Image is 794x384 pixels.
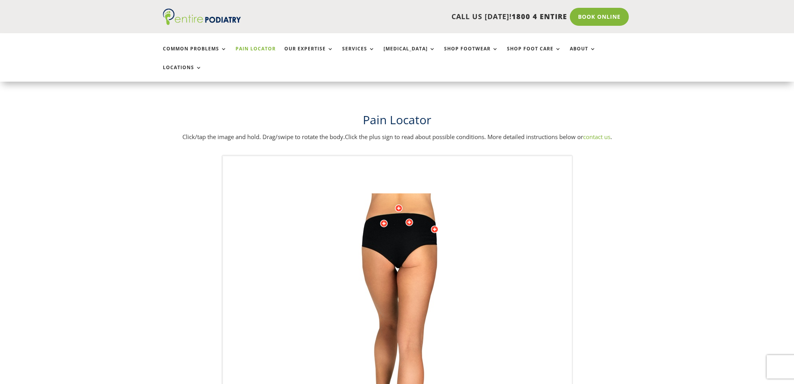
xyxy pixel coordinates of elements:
a: contact us [583,133,610,141]
h1: Pain Locator [163,112,632,132]
img: logo (1) [163,9,241,25]
p: CALL US [DATE]! [271,12,567,22]
span: 1800 4 ENTIRE [512,12,567,21]
a: Services [342,46,375,63]
a: Locations [163,65,202,82]
a: Common Problems [163,46,227,63]
a: Shop Foot Care [507,46,561,63]
a: Entire Podiatry [163,19,241,27]
a: Pain Locator [236,46,276,63]
span: Click/tap the image and hold. Drag/swipe to rotate the body. [182,133,345,141]
a: About [570,46,596,63]
a: Our Expertise [284,46,334,63]
a: [MEDICAL_DATA] [384,46,435,63]
span: Click the plus sign to read about possible conditions. More detailed instructions below or . [345,133,612,141]
a: Shop Footwear [444,46,498,63]
a: Book Online [570,8,629,26]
